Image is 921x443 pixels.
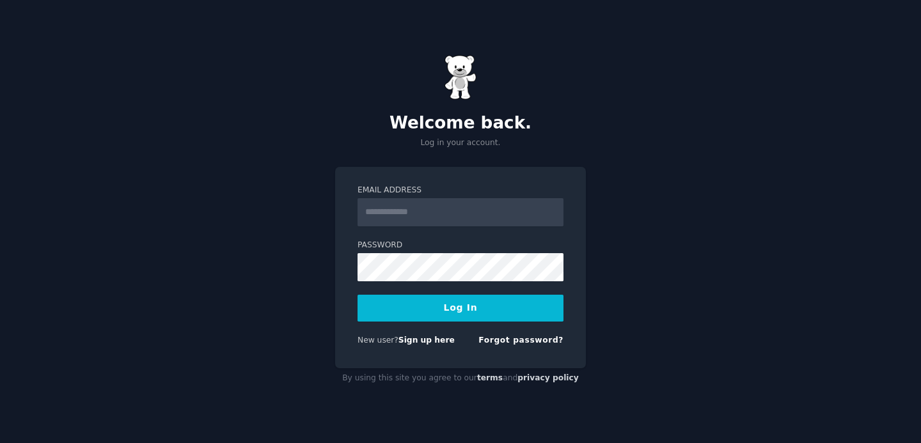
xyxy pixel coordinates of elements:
[335,137,586,149] p: Log in your account.
[335,368,586,389] div: By using this site you agree to our and
[398,336,455,345] a: Sign up here
[445,55,476,100] img: Gummy Bear
[478,336,563,345] a: Forgot password?
[358,185,563,196] label: Email Address
[358,336,398,345] span: New user?
[358,295,563,322] button: Log In
[335,113,586,134] h2: Welcome back.
[517,373,579,382] a: privacy policy
[477,373,503,382] a: terms
[358,240,563,251] label: Password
